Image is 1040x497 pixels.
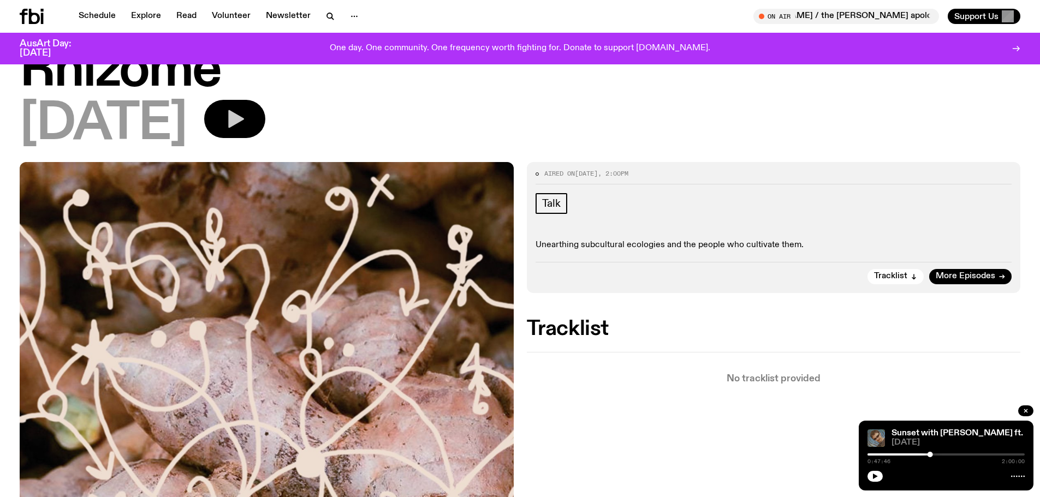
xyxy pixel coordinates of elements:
[205,9,257,24] a: Volunteer
[527,319,1021,339] h2: Tracklist
[954,11,999,21] span: Support Us
[20,46,1020,95] h1: Rhizome
[259,9,317,24] a: Newsletter
[536,240,1012,250] p: Unearthing subcultural ecologies and the people who cultivate them.
[874,272,907,280] span: Tracklist
[527,374,1021,384] p: No tracklist provided
[72,9,122,24] a: Schedule
[124,9,168,24] a: Explore
[929,269,1012,284] a: More Episodes
[575,169,598,178] span: [DATE]
[948,9,1020,24] button: Support Us
[936,272,995,280] span: More Episodes
[542,197,561,209] span: Talk
[330,44,710,53] p: One day. One community. One frequency worth fighting for. Donate to support [DOMAIN_NAME].
[20,100,187,149] span: [DATE]
[544,169,575,178] span: Aired on
[892,439,1025,447] span: [DATE]
[867,459,890,464] span: 0:47:46
[170,9,203,24] a: Read
[20,39,90,58] h3: AusArt Day: [DATE]
[598,169,628,178] span: , 2:00pm
[753,9,939,24] button: On AirMornings with [PERSON_NAME] / the [PERSON_NAME] apologia hour
[1002,459,1025,464] span: 2:00:00
[536,193,567,214] a: Talk
[867,269,924,284] button: Tracklist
